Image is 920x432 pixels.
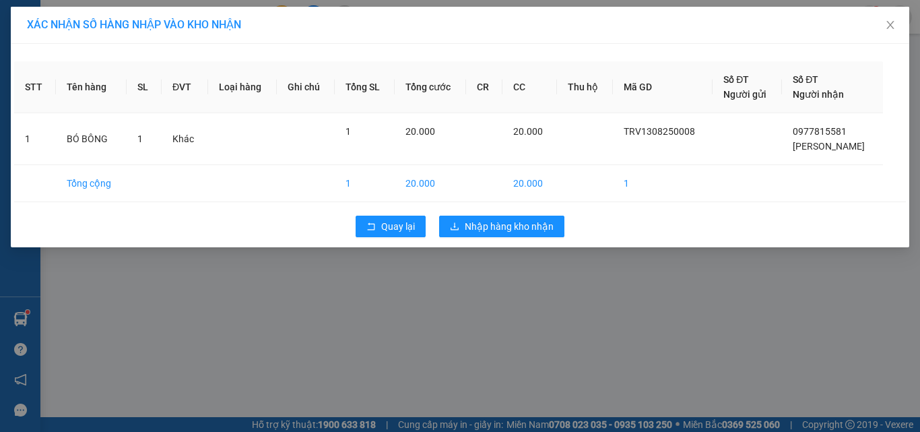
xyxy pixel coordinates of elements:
th: SL [127,61,162,113]
td: 1 [335,165,395,202]
th: Tổng cước [395,61,466,113]
th: STT [14,61,56,113]
th: Ghi chú [277,61,335,113]
span: rollback [366,222,376,233]
td: 20.000 [502,165,558,202]
td: Khác [162,113,208,165]
span: Gửi: [11,13,32,27]
span: Nhận: [88,13,120,27]
span: Người nhận [793,89,844,100]
span: 1 [137,133,143,144]
th: Mã GD [613,61,713,113]
th: Loại hàng [208,61,277,113]
span: [PERSON_NAME] [793,141,865,152]
td: 1 [613,165,713,202]
span: Số ĐT [793,74,818,85]
div: Trà Vinh [88,11,196,28]
td: BÓ BÔNG [56,113,127,165]
th: CC [502,61,558,113]
div: TRACU1308250002 [87,80,196,112]
span: XÁC NHẬN SỐ HÀNG NHẬP VÀO KHO NHẬN [27,18,241,31]
span: 20.000 [405,126,435,137]
span: TRV1308250008 [624,126,695,137]
div: Tên hàng: BỌC ( : 1 ) [11,53,196,70]
button: rollbackQuay lại [356,216,426,237]
span: Người gửi [723,89,766,100]
span: 20.000 [513,126,543,137]
td: 20.000 [395,165,466,202]
span: SL [120,52,138,71]
span: Nhập hàng kho nhận [465,219,554,234]
span: 0977815581 [793,126,847,137]
th: CR [466,61,502,113]
span: download [450,222,459,233]
div: Trà Cú [11,11,78,28]
div: [PERSON_NAME] [88,28,196,44]
td: Tổng cộng [56,165,127,202]
td: 1 [14,113,56,165]
button: downloadNhập hàng kho nhận [439,216,564,237]
span: Số ĐT [723,74,749,85]
th: Thu hộ [557,61,613,113]
span: Quay lại [381,219,415,234]
th: ĐVT [162,61,208,113]
span: 1 [346,126,351,137]
th: Tên hàng [56,61,127,113]
th: Tổng SL [335,61,395,113]
span: close [885,20,896,30]
button: Close [872,7,909,44]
